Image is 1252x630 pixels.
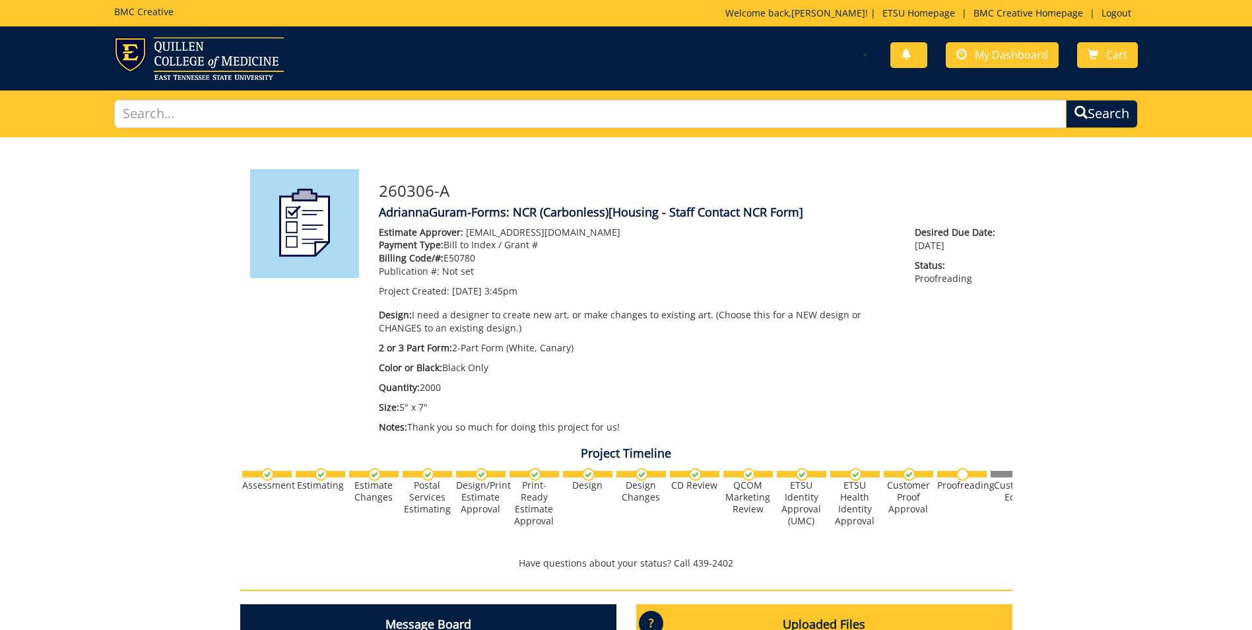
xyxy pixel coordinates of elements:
a: My Dashboard [946,42,1059,68]
button: Search [1066,100,1138,128]
div: Assessment [242,479,292,491]
span: Estimate Approver: [379,226,463,238]
p: Black Only [379,361,896,374]
p: Thank you so much for doing this project for us! [379,421,896,434]
span: Payment Type: [379,238,444,251]
span: Desired Due Date: [915,226,1002,239]
span: Quantity: [379,381,420,394]
h3: 260306-A [379,182,1003,199]
img: ETSU logo [114,37,284,80]
div: Postal Services Estimating [403,479,452,515]
div: Customer Edits [991,479,1040,503]
p: Welcome back, ! | | | [725,7,1138,20]
p: E50780 [379,252,896,265]
img: checkmark [315,468,327,481]
span: My Dashboard [975,48,1048,62]
img: checkmark [422,468,434,481]
span: Billing Code/#: [379,252,444,264]
div: Print-Ready Estimate Approval [510,479,559,527]
p: I need a designer to create new art, or make changes to existing art. (Choose this for a NEW desi... [379,308,896,335]
span: Publication #: [379,265,440,277]
img: checkmark [368,468,381,481]
h5: BMC Creative [114,7,174,17]
div: Proofreading [937,479,987,491]
div: Customer Proof Approval [884,479,933,515]
a: BMC Creative Homepage [967,7,1090,19]
img: checkmark [796,468,808,481]
span: Color or Black: [379,361,442,374]
p: 5" x 7" [379,401,896,414]
div: Estimating [296,479,345,491]
span: [Housing - Staff Contact NCR Form] [609,204,803,220]
div: CD Review [670,479,719,491]
img: no [956,468,969,481]
div: Design Changes [616,479,666,503]
img: checkmark [636,468,648,481]
a: ETSU Homepage [876,7,962,19]
input: Search... [114,100,1067,128]
a: Cart [1077,42,1138,68]
div: Design [563,479,612,491]
div: QCOM Marketing Review [723,479,773,515]
h4: Project Timeline [240,447,1012,460]
p: [EMAIL_ADDRESS][DOMAIN_NAME] [379,226,896,239]
p: 2000 [379,381,896,394]
img: checkmark [689,468,702,481]
img: checkmark [261,468,274,481]
img: Product featured image [250,169,359,278]
img: checkmark [582,468,595,481]
span: Notes: [379,421,407,433]
img: checkmark [475,468,488,481]
span: Size: [379,401,399,413]
div: Estimate Changes [349,479,399,503]
span: Status: [915,259,1002,272]
p: Have questions about your status? Call 439-2402 [240,557,1012,570]
p: Proofreading [915,259,1002,285]
span: Project Created: [379,285,449,297]
p: [DATE] [915,226,1002,252]
div: ETSU Identity Approval (UMC) [777,479,826,527]
span: Design: [379,308,412,321]
span: Cart [1106,48,1127,62]
img: checkmark [529,468,541,481]
a: [PERSON_NAME] [791,7,865,19]
p: 2-Part Form (White, Canary) [379,341,896,355]
h4: AdriannaGuram-Forms: NCR (Carbonless) [379,206,1003,219]
img: checkmark [903,468,915,481]
span: [DATE] 3:45pm [452,285,517,297]
div: ETSU Health Identity Approval [830,479,880,527]
div: Design/Print Estimate Approval [456,479,506,515]
span: Not set [442,265,474,277]
p: Bill to Index / Grant # [379,238,896,252]
span: 2 or 3 Part Form: [379,341,452,354]
img: checkmark [849,468,862,481]
a: Logout [1095,7,1138,19]
img: checkmark [742,468,755,481]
